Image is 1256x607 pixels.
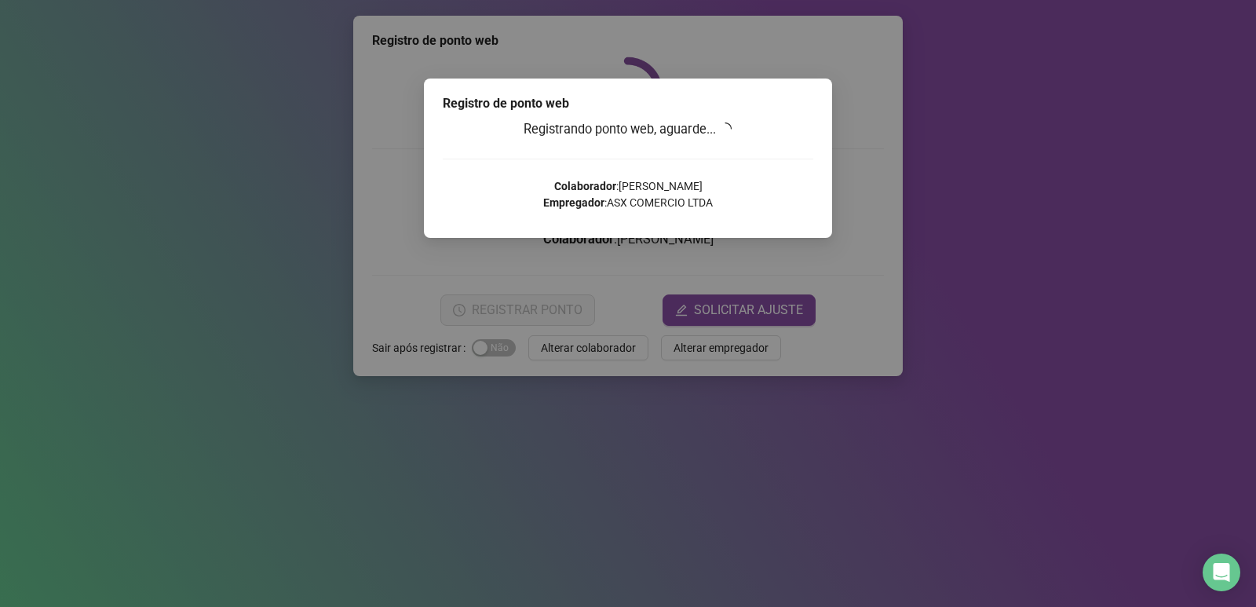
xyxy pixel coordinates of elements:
[719,122,732,135] span: loading
[554,180,616,192] strong: Colaborador
[443,119,813,140] h3: Registrando ponto web, aguarde...
[443,178,813,211] p: : [PERSON_NAME] : ASX COMERCIO LTDA
[1203,554,1240,591] div: Open Intercom Messenger
[543,196,604,209] strong: Empregador
[443,94,813,113] div: Registro de ponto web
